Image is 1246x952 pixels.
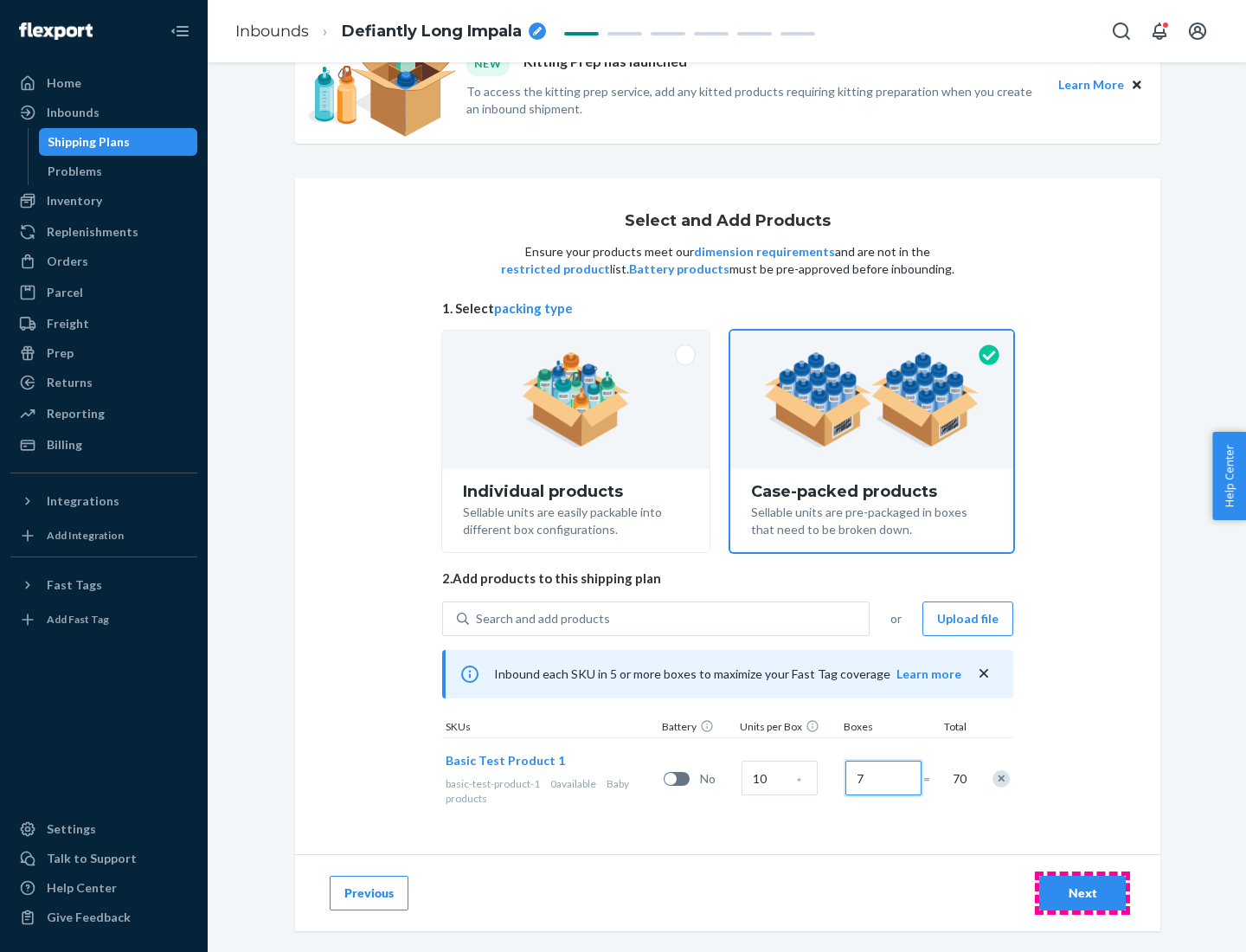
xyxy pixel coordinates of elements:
[10,571,197,599] button: Fast Tags
[442,569,1013,588] span: 2. Add products to this shipping plan
[442,719,658,737] div: SKUs
[47,528,124,543] div: Add Integration
[10,431,197,459] a: Billing
[47,284,83,301] div: Parcel
[658,719,736,737] div: Battery
[48,133,130,151] div: Shipping Plans
[10,218,197,246] a: Replenishments
[47,492,119,510] div: Integrations
[840,719,927,737] div: Boxes
[845,761,922,795] input: Number of boxes
[442,650,1013,698] div: Inbound each SKU in 5 or more boxes to maximize your Fast Tag coverage
[922,601,1013,636] button: Upload file
[47,850,137,867] div: Talk to Support
[550,777,596,790] span: 0 available
[975,665,992,683] button: close
[47,879,117,897] div: Help Center
[342,21,522,43] span: Defiantly Long Impala
[47,253,88,270] div: Orders
[1142,14,1177,48] button: Open notifications
[1039,876,1126,910] button: Next
[10,339,197,367] a: Prep
[896,666,961,683] button: Learn more
[10,904,197,931] button: Give Feedback
[47,820,96,838] div: Settings
[10,69,197,97] a: Home
[10,279,197,306] a: Parcel
[523,52,687,75] p: Kitting Prep has launched
[10,606,197,634] a: Add Fast Tag
[19,23,93,40] img: Flexport logo
[10,522,197,550] a: Add Integration
[923,770,941,788] span: =
[1180,14,1215,48] button: Open account menu
[330,876,408,910] button: Previous
[501,261,610,278] button: restricted product
[629,261,729,278] button: Battery products
[47,436,82,453] div: Billing
[751,500,992,538] div: Sellable units are pre-packaged in boxes that need to be broken down.
[47,104,100,121] div: Inbounds
[992,770,1010,788] div: Remove Item
[39,158,198,185] a: Problems
[446,752,565,769] button: Basic Test Product 1
[222,6,560,57] ol: breadcrumbs
[1104,14,1139,48] button: Open Search Box
[442,299,1013,318] span: 1. Select
[494,299,573,318] button: packing type
[10,99,197,126] a: Inbounds
[10,874,197,902] a: Help Center
[10,400,197,428] a: Reporting
[742,761,818,795] input: Case Quantity
[927,719,970,737] div: Total
[10,310,197,338] a: Freight
[10,369,197,396] a: Returns
[1058,75,1124,94] button: Learn More
[499,243,956,278] p: Ensure your products meet our and are not in the list. must be pre-approved before inbounding.
[1127,75,1146,94] button: Close
[10,845,197,872] a: Talk to Support
[235,22,309,41] a: Inbounds
[466,83,1043,118] p: To access the kitting prep service, add any kitted products requiring kitting preparation when yo...
[522,352,630,447] img: individual-pack.facf35554cb0f1810c75b2bd6df2d64e.png
[48,163,102,180] div: Problems
[47,612,109,627] div: Add Fast Tag
[10,815,197,843] a: Settings
[700,770,735,788] span: No
[39,128,198,156] a: Shipping Plans
[466,52,510,75] div: NEW
[47,344,74,362] div: Prep
[47,315,89,332] div: Freight
[47,374,93,391] div: Returns
[47,192,102,209] div: Inventory
[694,243,835,261] button: dimension requirements
[47,909,131,926] div: Give Feedback
[47,405,105,422] div: Reporting
[476,610,610,627] div: Search and add products
[47,223,138,241] div: Replenishments
[625,213,831,230] h1: Select and Add Products
[949,770,967,788] span: 70
[1212,432,1246,520] button: Help Center
[446,753,565,768] span: Basic Test Product 1
[751,483,992,500] div: Case-packed products
[10,487,197,515] button: Integrations
[890,610,902,627] span: or
[1054,884,1111,902] div: Next
[764,352,979,447] img: case-pack.59cecea509d18c883b923b81aeac6d0b.png
[446,777,540,790] span: basic-test-product-1
[163,14,197,48] button: Close Navigation
[10,187,197,215] a: Inventory
[47,74,81,92] div: Home
[463,483,689,500] div: Individual products
[446,776,657,806] div: Baby products
[47,576,102,594] div: Fast Tags
[736,719,840,737] div: Units per Box
[463,500,689,538] div: Sellable units are easily packable into different box configurations.
[10,248,197,275] a: Orders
